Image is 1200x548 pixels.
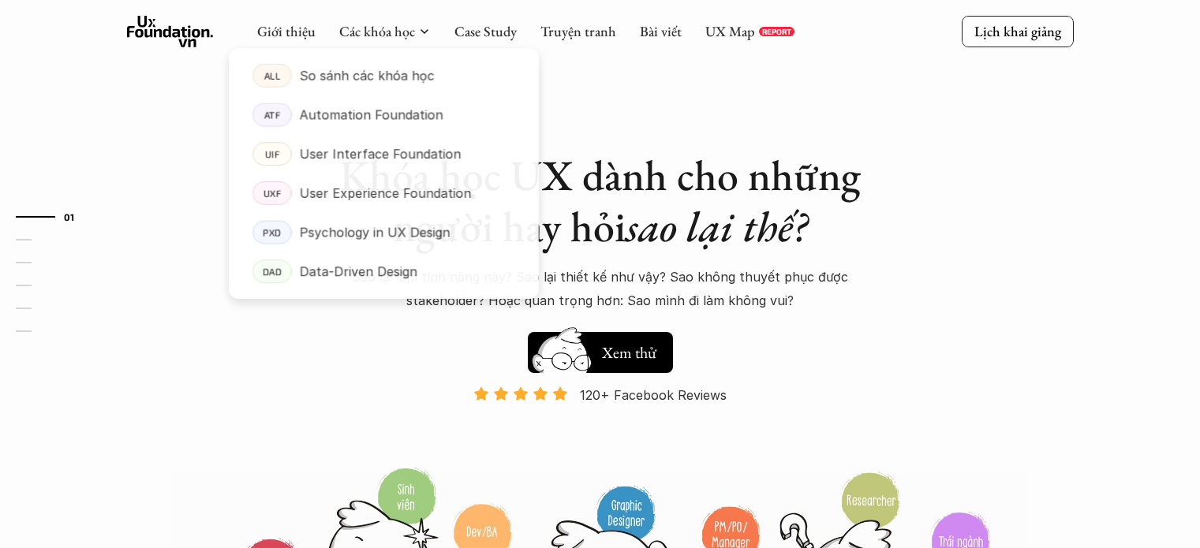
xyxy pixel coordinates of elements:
a: Bài viết [640,22,682,40]
p: User Interface Foundation [299,142,461,166]
a: PXDPsychology in UX Design [229,213,539,252]
em: sao lại thế? [626,199,807,254]
p: Lịch khai giảng [974,22,1061,40]
p: UXF [263,188,281,199]
a: 01 [16,207,91,226]
p: REPORT [762,27,791,36]
p: 120+ Facebook Reviews [580,383,727,407]
a: UX Map [705,22,755,40]
a: Xem thử [528,324,673,373]
p: Automation Foundation [299,103,443,127]
a: Case Study [454,22,517,40]
p: ATF [264,109,280,120]
a: UIFUser Interface Foundation [229,134,539,173]
a: Lịch khai giảng [962,16,1074,47]
a: Các khóa học [339,22,415,40]
p: UIF [264,148,279,159]
p: PXD [263,226,282,237]
p: Sao lại làm tính năng này? Sao lại thiết kế như vậy? Sao không thuyết phục được stakeholder? Hoặc... [324,265,877,313]
strong: 01 [64,211,75,222]
p: ALL [264,70,280,81]
a: Truyện tranh [540,22,616,40]
a: ATFAutomation Foundation [229,95,539,135]
p: Data-Driven Design [299,259,417,283]
a: 120+ Facebook Reviews [460,386,741,465]
a: Giới thiệu [257,22,316,40]
h1: Khóa học UX dành cho những người hay hỏi [324,150,877,252]
p: Psychology in UX Design [299,221,450,244]
p: User Experience Foundation [299,181,471,205]
p: So sánh các khóa học [299,64,434,88]
h5: Xem thử [602,341,660,363]
a: UXFUser Experience Foundation [229,173,539,213]
a: ALLSo sánh các khóa học [229,56,539,95]
a: REPORT [759,27,794,36]
a: DADData-Driven Design [229,252,539,291]
p: DAD [262,266,282,277]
